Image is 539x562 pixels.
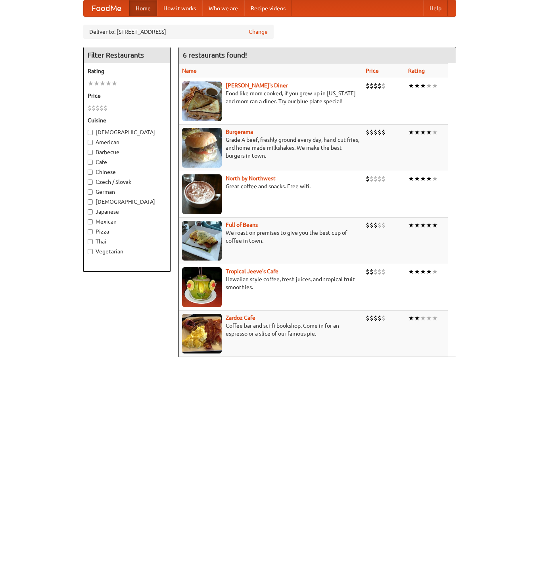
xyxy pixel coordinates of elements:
[426,221,432,230] li: ★
[92,104,96,112] li: $
[408,267,414,276] li: ★
[88,178,166,186] label: Czech / Slovak
[88,209,93,214] input: Japanese
[249,28,268,36] a: Change
[378,174,382,183] li: $
[374,81,378,90] li: $
[426,267,432,276] li: ★
[432,81,438,90] li: ★
[182,322,359,338] p: Coffee bar and sci-fi bookshop. Come in for an espresso or a slice of our famous pie.
[423,0,448,16] a: Help
[426,128,432,137] li: ★
[226,268,278,274] a: Tropical Jeeve's Cafe
[88,218,166,226] label: Mexican
[432,174,438,183] li: ★
[182,275,359,291] p: Hawaiian style coffee, fresh juices, and tropical fruit smoothies.
[420,267,426,276] li: ★
[374,174,378,183] li: $
[432,267,438,276] li: ★
[366,267,370,276] li: $
[88,228,166,236] label: Pizza
[374,128,378,137] li: $
[129,0,157,16] a: Home
[426,314,432,323] li: ★
[88,188,166,196] label: German
[374,267,378,276] li: $
[226,222,258,228] a: Full of Beans
[226,129,253,135] b: Burgerama
[88,150,93,155] input: Barbecue
[420,314,426,323] li: ★
[88,219,93,224] input: Mexican
[414,128,420,137] li: ★
[182,81,222,121] img: sallys.jpg
[226,315,255,321] a: Zardoz Cafe
[88,198,166,206] label: [DEMOGRAPHIC_DATA]
[88,138,166,146] label: American
[100,79,105,88] li: ★
[88,208,166,216] label: Japanese
[88,168,166,176] label: Chinese
[414,221,420,230] li: ★
[432,128,438,137] li: ★
[226,175,276,182] a: North by Northwest
[226,82,288,89] b: [PERSON_NAME]'s Diner
[408,128,414,137] li: ★
[88,170,93,175] input: Chinese
[100,104,104,112] li: $
[88,160,93,165] input: Cafe
[432,221,438,230] li: ★
[420,81,426,90] li: ★
[88,249,93,254] input: Vegetarian
[374,221,378,230] li: $
[382,81,386,90] li: $
[366,221,370,230] li: $
[88,247,166,255] label: Vegetarian
[84,0,129,16] a: FoodMe
[426,174,432,183] li: ★
[88,229,93,234] input: Pizza
[378,81,382,90] li: $
[426,81,432,90] li: ★
[366,128,370,137] li: $
[182,128,222,168] img: burgerama.jpg
[88,116,166,124] h5: Cuisine
[408,174,414,183] li: ★
[378,128,382,137] li: $
[408,81,414,90] li: ★
[88,148,166,156] label: Barbecue
[370,267,374,276] li: $
[414,81,420,90] li: ★
[408,68,425,74] a: Rating
[370,128,374,137] li: $
[382,267,386,276] li: $
[370,314,374,323] li: $
[105,79,111,88] li: ★
[432,314,438,323] li: ★
[414,267,420,276] li: ★
[408,221,414,230] li: ★
[382,174,386,183] li: $
[88,140,93,145] input: American
[378,221,382,230] li: $
[111,79,117,88] li: ★
[96,104,100,112] li: $
[88,239,93,244] input: Thai
[244,0,292,16] a: Recipe videos
[182,267,222,307] img: jeeves.jpg
[88,92,166,100] h5: Price
[408,314,414,323] li: ★
[420,174,426,183] li: ★
[88,79,94,88] li: ★
[370,81,374,90] li: $
[183,51,247,59] ng-pluralize: 6 restaurants found!
[182,314,222,353] img: zardoz.jpg
[378,267,382,276] li: $
[88,128,166,136] label: [DEMOGRAPHIC_DATA]
[370,174,374,183] li: $
[88,158,166,166] label: Cafe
